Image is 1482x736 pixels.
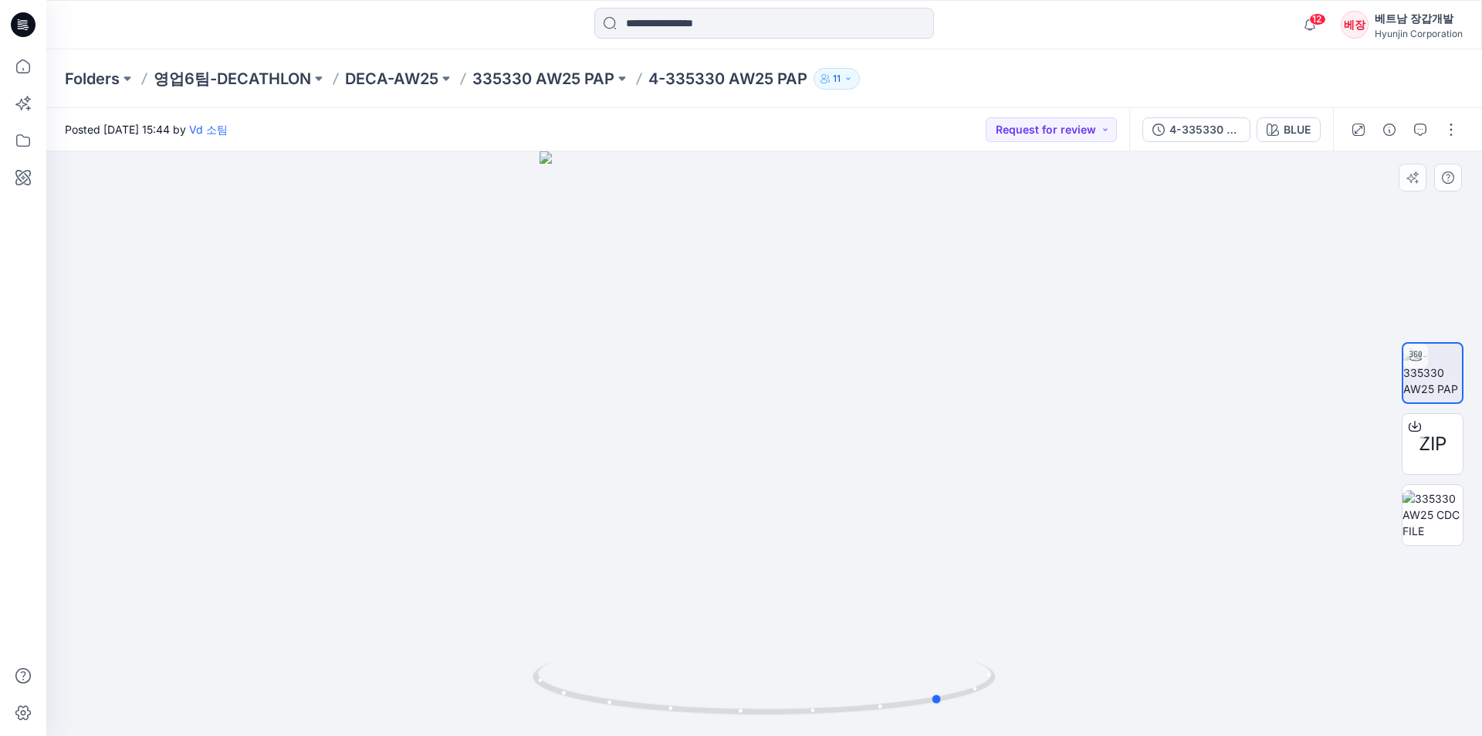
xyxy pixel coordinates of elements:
button: 11 [814,68,860,90]
div: Hyunjin Corporation [1375,28,1463,39]
p: 4-335330 AW25 PAP [648,68,807,90]
span: ZIP [1419,430,1446,458]
img: 335330 AW25 CDC FILE [1402,490,1463,539]
div: BLUE [1284,121,1311,138]
span: Posted [DATE] 15:44 by [65,121,228,137]
a: DECA-AW25 [345,68,438,90]
div: 베트남 장갑개발 [1375,9,1463,28]
button: Details [1377,117,1402,142]
a: 영업6팀-DECATHLON [154,68,311,90]
button: BLUE [1257,117,1321,142]
button: 4-335330 AW25 PAP [1142,117,1250,142]
a: 335330 AW25 PAP [472,68,614,90]
p: 11 [833,70,841,87]
img: 4-335330 AW25 PAP [1403,348,1462,397]
a: Folders [65,68,120,90]
div: 베장 [1341,11,1369,39]
div: 4-335330 AW25 PAP [1169,121,1240,138]
a: Vd 소팀 [189,123,228,136]
span: 12 [1309,13,1326,25]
